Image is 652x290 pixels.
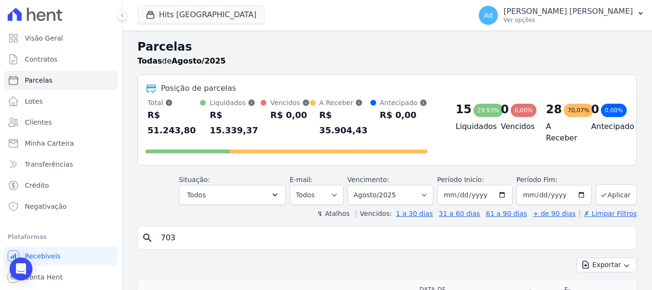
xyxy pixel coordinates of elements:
[142,232,153,244] i: search
[591,121,621,132] h4: Antecipado
[210,107,261,138] div: R$ 15.339,37
[147,107,200,138] div: R$ 51.243,80
[4,176,118,195] a: Crédito
[290,176,313,183] label: E-mail:
[4,197,118,216] a: Negativação
[319,107,370,138] div: R$ 35.904,43
[25,251,61,261] span: Recebíveis
[137,56,162,65] strong: Todas
[484,12,493,19] span: Ad
[380,98,427,107] div: Antecipado
[25,33,63,43] span: Visão Geral
[4,268,118,287] a: Conta Hent
[473,104,503,117] div: 29,93%
[456,102,472,117] div: 15
[25,54,57,64] span: Contratos
[10,258,32,280] div: Open Intercom Messenger
[25,118,52,127] span: Clientes
[210,98,261,107] div: Liquidados
[179,176,210,183] label: Situação:
[501,102,509,117] div: 0
[4,50,118,69] a: Contratos
[4,29,118,48] a: Visão Geral
[546,102,562,117] div: 28
[137,55,226,67] p: de
[4,71,118,90] a: Parcelas
[8,231,114,243] div: Plataformas
[471,2,652,29] button: Ad [PERSON_NAME] [PERSON_NAME] Ver opções
[591,102,599,117] div: 0
[601,104,627,117] div: 0,00%
[4,92,118,111] a: Lotes
[4,134,118,153] a: Minha Carteira
[270,98,309,107] div: Vencidos
[564,104,593,117] div: 70,07%
[137,6,264,24] button: Hits [GEOGRAPHIC_DATA]
[347,176,389,183] label: Vencimento:
[317,210,349,217] label: ↯ Atalhos
[596,184,637,205] button: Aplicar
[516,175,592,185] label: Período Fim:
[25,202,67,211] span: Negativação
[501,121,531,132] h4: Vencidos
[546,121,576,144] h4: A Receber
[319,98,370,107] div: A Receber
[161,83,236,94] div: Posição de parcelas
[187,189,206,201] span: Todos
[25,139,74,148] span: Minha Carteira
[486,210,527,217] a: 61 a 90 dias
[504,16,633,24] p: Ver opções
[147,98,200,107] div: Total
[25,97,43,106] span: Lotes
[4,155,118,174] a: Transferências
[155,228,632,247] input: Buscar por nome do lote ou do cliente
[439,210,480,217] a: 31 a 60 dias
[4,113,118,132] a: Clientes
[511,104,536,117] div: 0,00%
[25,160,73,169] span: Transferências
[356,210,392,217] label: Vencidos:
[579,210,637,217] a: ✗ Limpar Filtros
[25,272,63,282] span: Conta Hent
[172,56,226,65] strong: Agosto/2025
[4,247,118,266] a: Recebíveis
[270,107,309,123] div: R$ 0,00
[179,185,286,205] button: Todos
[533,210,576,217] a: + de 90 dias
[396,210,433,217] a: 1 a 30 dias
[456,121,486,132] h4: Liquidados
[25,75,53,85] span: Parcelas
[137,38,637,55] h2: Parcelas
[437,176,484,183] label: Período Inicío:
[577,258,637,272] button: Exportar
[25,181,49,190] span: Crédito
[380,107,427,123] div: R$ 0,00
[504,7,633,16] p: [PERSON_NAME] [PERSON_NAME]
